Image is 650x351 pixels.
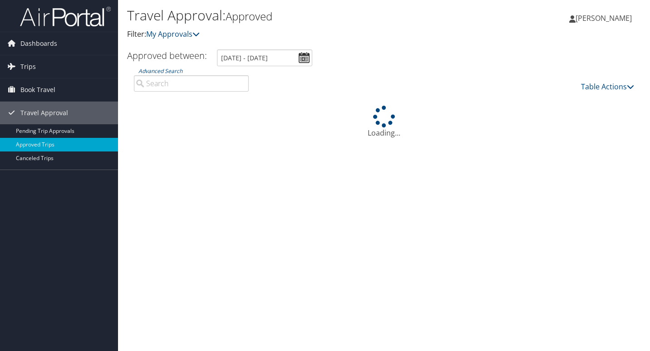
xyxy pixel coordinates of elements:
div: Loading... [127,106,641,138]
span: Travel Approval [20,102,68,124]
span: Book Travel [20,78,55,101]
input: Advanced Search [134,75,249,92]
a: [PERSON_NAME] [569,5,641,32]
span: Trips [20,55,36,78]
a: Table Actions [581,82,634,92]
a: My Approvals [146,29,200,39]
img: airportal-logo.png [20,6,111,27]
h1: Travel Approval: [127,6,470,25]
h3: Approved between: [127,49,207,62]
input: [DATE] - [DATE] [217,49,312,66]
a: Advanced Search [138,67,182,75]
p: Filter: [127,29,470,40]
span: Dashboards [20,32,57,55]
span: [PERSON_NAME] [576,13,632,23]
small: Approved [226,9,272,24]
